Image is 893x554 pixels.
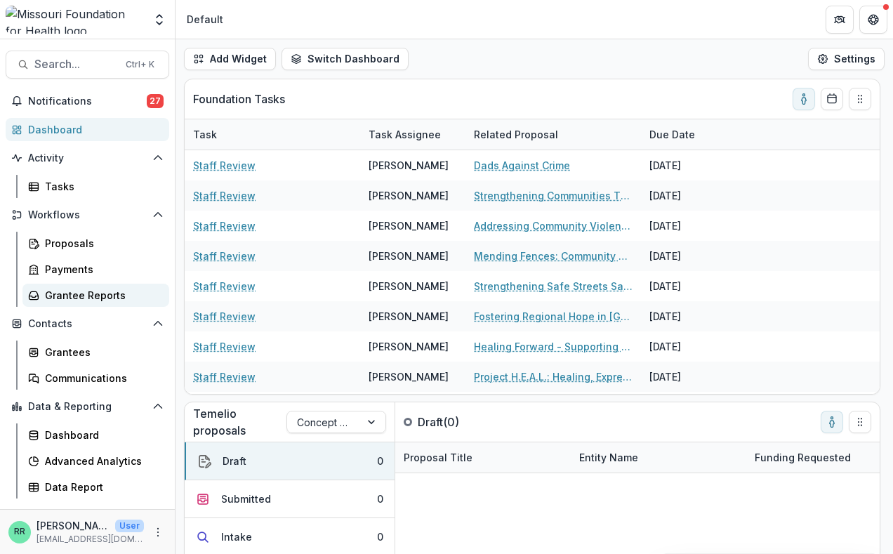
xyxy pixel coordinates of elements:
[6,147,169,169] button: Open Activity
[193,369,256,384] a: Staff Review
[45,179,158,194] div: Tasks
[22,423,169,447] a: Dashboard
[282,48,409,70] button: Switch Dashboard
[115,520,144,532] p: User
[123,57,157,72] div: Ctrl + K
[193,339,256,354] a: Staff Review
[641,211,746,241] div: [DATE]
[22,258,169,281] a: Payments
[185,119,360,150] div: Task
[185,442,395,480] button: Draft0
[6,395,169,418] button: Open Data & Reporting
[641,150,746,180] div: [DATE]
[6,204,169,226] button: Open Workflows
[465,119,641,150] div: Related Proposal
[418,414,523,430] p: Draft ( 0 )
[641,331,746,362] div: [DATE]
[45,480,158,494] div: Data Report
[45,288,158,303] div: Grantee Reports
[369,309,449,324] div: [PERSON_NAME]
[395,442,571,473] div: Proposal Title
[369,279,449,294] div: [PERSON_NAME]
[28,401,147,413] span: Data & Reporting
[465,127,567,142] div: Related Proposal
[641,127,703,142] div: Due Date
[28,122,158,137] div: Dashboard
[184,48,276,70] button: Add Widget
[28,95,147,107] span: Notifications
[377,454,383,468] div: 0
[369,158,449,173] div: [PERSON_NAME]
[22,341,169,364] a: Grantees
[6,90,169,112] button: Notifications27
[474,309,633,324] a: Fostering Regional Hope in [GEOGRAPHIC_DATA]
[221,529,252,544] div: Intake
[746,450,859,465] div: Funding Requested
[641,119,746,150] div: Due Date
[641,271,746,301] div: [DATE]
[193,309,256,324] a: Staff Review
[45,236,158,251] div: Proposals
[193,91,285,107] p: Foundation Tasks
[193,158,256,173] a: Staff Review
[6,6,144,34] img: Missouri Foundation for Health logo
[641,362,746,392] div: [DATE]
[474,218,633,233] a: Addressing Community Violence Through High-quality Arts and Education Experiences
[22,232,169,255] a: Proposals
[22,367,169,390] a: Communications
[474,279,633,294] a: Strengthening Safe Streets Safe Neighborhoods
[187,12,223,27] div: Default
[45,345,158,360] div: Grantees
[150,6,169,34] button: Open entity switcher
[6,51,169,79] button: Search...
[193,249,256,263] a: Staff Review
[474,158,570,173] a: Dads Against Crime
[150,524,166,541] button: More
[185,480,395,518] button: Submitted0
[641,392,746,422] div: [DATE]
[369,339,449,354] div: [PERSON_NAME]
[193,188,256,203] a: Staff Review
[821,411,843,433] button: toggle-assigned-to-me
[377,529,383,544] div: 0
[571,442,746,473] div: Entity Name
[22,449,169,473] a: Advanced Analytics
[45,371,158,385] div: Communications
[6,118,169,141] a: Dashboard
[223,454,246,468] div: Draft
[37,533,144,546] p: [EMAIL_ADDRESS][DOMAIN_NAME]
[377,492,383,506] div: 0
[28,318,147,330] span: Contacts
[369,369,449,384] div: [PERSON_NAME]
[28,152,147,164] span: Activity
[147,94,164,108] span: 27
[808,48,885,70] button: Settings
[45,454,158,468] div: Advanced Analytics
[793,88,815,110] button: toggle-assigned-to-me
[193,218,256,233] a: Staff Review
[641,301,746,331] div: [DATE]
[641,241,746,271] div: [DATE]
[185,127,225,142] div: Task
[360,119,465,150] div: Task Assignee
[826,6,854,34] button: Partners
[571,450,647,465] div: Entity Name
[37,518,110,533] p: [PERSON_NAME]
[45,428,158,442] div: Dashboard
[395,450,481,465] div: Proposal Title
[369,188,449,203] div: [PERSON_NAME]
[474,369,633,384] a: Project H.E.A.L.: Healing, Expression, Affirmation, Liberation
[474,188,633,203] a: Strengthening Communities Through Firearm Suicide Prevention
[28,209,147,221] span: Workflows
[22,475,169,499] a: Data Report
[474,249,633,263] a: Mending Fences: Community Violence Intervention for Youth
[849,411,871,433] button: Drag
[360,127,449,142] div: Task Assignee
[22,175,169,198] a: Tasks
[849,88,871,110] button: Drag
[14,527,25,536] div: Rachel Rimmerman
[6,312,169,335] button: Open Contacts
